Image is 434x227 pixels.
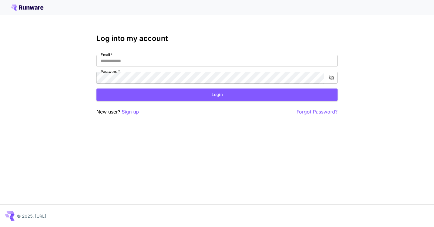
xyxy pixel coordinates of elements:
[96,108,139,116] p: New user?
[96,34,338,43] h3: Log into my account
[297,108,338,116] button: Forgot Password?
[96,89,338,101] button: Login
[101,52,112,57] label: Email
[122,108,139,116] button: Sign up
[17,213,46,219] p: © 2025, [URL]
[326,72,337,83] button: toggle password visibility
[101,69,120,74] label: Password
